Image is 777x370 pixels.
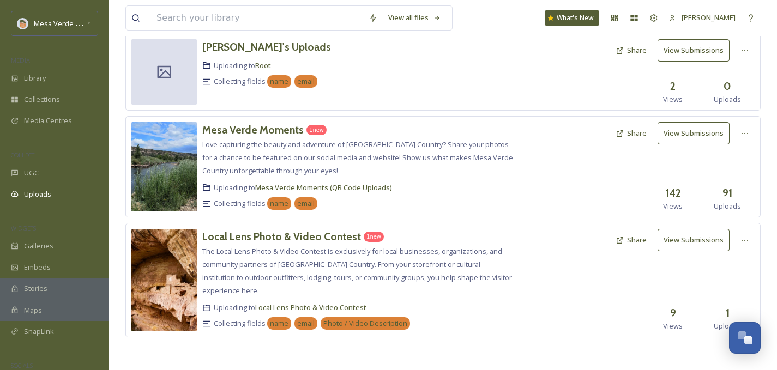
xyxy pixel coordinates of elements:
[610,40,652,61] button: Share
[682,13,736,22] span: [PERSON_NAME]
[297,76,315,87] span: email
[214,198,266,209] span: Collecting fields
[214,76,266,87] span: Collecting fields
[131,122,197,211] img: fbebab24-079f-416e-8db4-6148dd13d385.jpg
[202,40,331,53] h3: [PERSON_NAME]'s Uploads
[658,39,730,62] button: View Submissions
[11,224,36,232] span: WIDGETS
[670,78,676,94] h3: 2
[297,198,315,209] span: email
[24,305,42,316] span: Maps
[726,305,730,321] h3: 1
[729,322,761,354] button: Open Chat
[17,18,28,29] img: MVC%20SnapSea%20logo%20%281%29.png
[214,60,271,71] span: Uploading to
[658,122,730,144] button: View Submissions
[658,39,735,62] a: View Submissions
[131,229,197,331] img: 2341306d-05ef-4aa2-9d07-21ba4055291c.jpg
[255,60,271,70] a: Root
[202,123,304,136] h3: Mesa Verde Moments
[724,78,731,94] h3: 0
[24,94,60,105] span: Collections
[34,18,101,28] span: Mesa Verde Country
[11,151,34,159] span: COLLECT
[663,201,683,211] span: Views
[665,185,681,201] h3: 142
[24,116,72,126] span: Media Centres
[663,94,683,105] span: Views
[545,10,599,26] a: What's New
[610,123,652,144] button: Share
[323,318,407,329] span: Photo / Video Description
[610,229,652,251] button: Share
[202,39,331,55] a: [PERSON_NAME]'s Uploads
[664,7,741,28] a: [PERSON_NAME]
[202,246,512,295] span: The Local Lens Photo & Video Contest is exclusively for local businesses, organizations, and comm...
[297,318,315,329] span: email
[658,229,735,251] a: View Submissions
[24,241,53,251] span: Galleries
[255,183,392,192] a: Mesa Verde Moments (QR Code Uploads)
[24,326,54,337] span: SnapLink
[11,361,33,369] span: SOCIALS
[714,94,741,105] span: Uploads
[658,122,735,144] a: View Submissions
[24,262,51,272] span: Embeds
[202,229,361,245] a: Local Lens Photo & Video Contest
[202,230,361,243] h3: Local Lens Photo & Video Contest
[270,76,288,87] span: name
[306,125,327,135] div: 1 new
[383,7,447,28] a: View all files
[714,201,741,211] span: Uploads
[670,305,676,321] h3: 9
[658,229,730,251] button: View Submissions
[24,73,46,83] span: Library
[255,302,366,312] a: Local Lens Photo & Video Contest
[364,232,384,242] div: 1 new
[24,168,39,178] span: UGC
[714,321,741,331] span: Uploads
[151,6,363,30] input: Search your library
[24,189,51,199] span: Uploads
[214,318,266,329] span: Collecting fields
[214,183,392,193] span: Uploading to
[270,318,288,329] span: name
[24,283,47,294] span: Stories
[722,185,732,201] h3: 91
[663,321,683,331] span: Views
[202,122,304,138] a: Mesa Verde Moments
[270,198,288,209] span: name
[214,302,366,313] span: Uploading to
[11,56,30,64] span: MEDIA
[202,139,513,175] span: Love capturing the beauty and adventure of [GEOGRAPHIC_DATA] Country? Share your photos for a cha...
